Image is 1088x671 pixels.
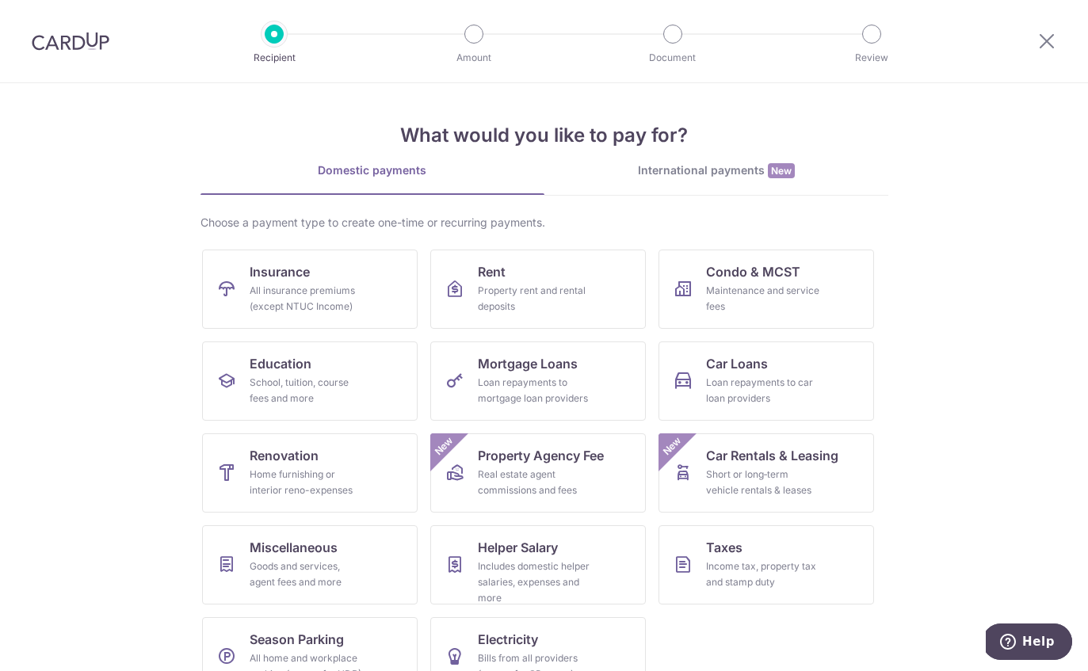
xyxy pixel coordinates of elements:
[202,525,418,604] a: MiscellaneousGoods and services, agent fees and more
[415,50,533,66] p: Amount
[250,354,311,373] span: Education
[478,467,592,498] div: Real estate agent commissions and fees
[430,433,456,459] span: New
[813,50,930,66] p: Review
[706,467,820,498] div: Short or long‑term vehicle rentals & leases
[706,446,838,465] span: Car Rentals & Leasing
[659,525,874,604] a: TaxesIncome tax, property tax and stamp duty
[250,375,364,406] div: School, tuition, course fees and more
[250,262,310,281] span: Insurance
[202,433,418,513] a: RenovationHome furnishing or interior reno-expenses
[706,262,800,281] span: Condo & MCST
[200,162,544,178] div: Domestic payments
[478,630,538,649] span: Electricity
[430,433,646,513] a: Property Agency FeeReal estate agent commissions and feesNew
[706,354,768,373] span: Car Loans
[36,11,69,25] span: Help
[478,446,604,465] span: Property Agency Fee
[768,163,795,178] span: New
[544,162,888,179] div: International payments
[478,375,592,406] div: Loan repayments to mortgage loan providers
[250,559,364,590] div: Goods and services, agent fees and more
[614,50,731,66] p: Document
[706,283,820,315] div: Maintenance and service fees
[478,538,558,557] span: Helper Salary
[202,250,418,329] a: InsuranceAll insurance premiums (except NTUC Income)
[32,32,109,51] img: CardUp
[430,250,646,329] a: RentProperty rent and rental deposits
[250,467,364,498] div: Home furnishing or interior reno-expenses
[430,341,646,421] a: Mortgage LoansLoan repayments to mortgage loan providers
[250,283,364,315] div: All insurance premiums (except NTUC Income)
[659,341,874,421] a: Car LoansLoan repayments to car loan providers
[200,215,888,231] div: Choose a payment type to create one-time or recurring payments.
[478,283,592,315] div: Property rent and rental deposits
[200,121,888,150] h4: What would you like to pay for?
[478,354,578,373] span: Mortgage Loans
[478,559,592,606] div: Includes domestic helper salaries, expenses and more
[659,250,874,329] a: Condo & MCSTMaintenance and service fees
[430,525,646,604] a: Helper SalaryIncludes domestic helper salaries, expenses and more
[706,375,820,406] div: Loan repayments to car loan providers
[202,341,418,421] a: EducationSchool, tuition, course fees and more
[706,559,820,590] div: Income tax, property tax and stamp duty
[478,262,506,281] span: Rent
[659,433,874,513] a: Car Rentals & LeasingShort or long‑term vehicle rentals & leasesNew
[659,433,685,459] span: New
[706,538,743,557] span: Taxes
[250,446,319,465] span: Renovation
[986,623,1072,663] iframe: Opens a widget where you can find more information
[250,630,344,649] span: Season Parking
[250,538,338,557] span: Miscellaneous
[216,50,333,66] p: Recipient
